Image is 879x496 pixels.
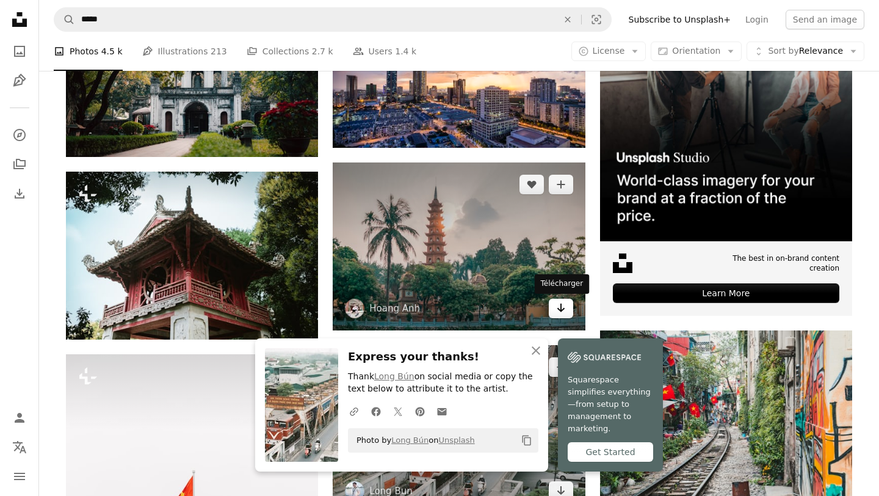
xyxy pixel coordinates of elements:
a: Share by email [431,399,453,423]
font: Thank [348,371,374,381]
button: I like [519,175,544,194]
a: Share it on Pinterest [409,399,431,423]
a: Long Bún [391,436,429,445]
font: 2.7 k [312,46,333,56]
font: The best in on-brand content creation [733,254,839,273]
form: Search for visuals across the entire site [54,7,612,32]
font: on [429,436,438,445]
font: License [593,46,625,56]
font: Collections [262,46,309,56]
a: brown and white concrete building near green trees under white clouds during daytime [333,241,585,252]
button: To erase [554,8,581,31]
a: Explore [7,123,32,147]
font: Send an image [793,15,857,24]
button: Menu [7,464,32,489]
font: Orientation [672,46,720,56]
a: Photos [7,39,32,64]
button: Add to collection [549,175,573,194]
font: Squarespace simplifies everything—from setup to management to marketing. [568,375,651,433]
a: Gray tall buildings under gray clouds during golden hour [333,62,585,73]
font: Hoang Anh [369,303,420,314]
button: Sort byRelevance [747,42,864,61]
a: a railway track crossing an alley [600,409,852,420]
img: brown and white concrete building near green trees under white clouds during daytime [333,162,585,330]
a: Login [738,10,776,29]
font: Subscribe to Unsplash+ [629,15,731,24]
button: Send an image [786,10,864,29]
a: Unsplash [438,436,474,445]
a: Share it on Facebook [365,399,387,423]
a: Illustrations 213 [142,32,227,71]
a: Squarespace simplifies everything—from setup to management to marketing.Get Started [558,338,663,472]
button: Search on Unsplash [54,8,75,31]
font: 1.4 k [395,46,416,56]
a: A large white building surrounded by trees and bushes [66,67,318,78]
a: Subscribe to Unsplash+ [621,10,738,29]
div: Télécharger [535,274,590,294]
button: Language [7,435,32,459]
img: A red and white building topped with a bird [66,172,318,340]
font: Photo by [356,436,391,445]
button: Copy to clipboard [516,430,537,451]
font: Sort by [768,46,798,56]
font: Learn More [702,288,750,298]
font: Express your thanks! [348,350,479,363]
a: Home — Unsplash [7,7,32,34]
a: Users 1.4 k [353,32,417,71]
img: file-1631678316303-ed18b8b5cb9cimage [613,253,632,273]
a: Collections 2.7 k [247,32,333,71]
font: Users [369,46,392,56]
font: Get Started [585,447,635,457]
a: Long Bún [374,371,414,381]
button: Search for visuals [582,8,611,31]
a: Illustrations [7,68,32,93]
font: Illustrations [158,46,208,56]
font: on social media or copy the text below to attribute it to the artist. [348,371,533,393]
a: Download history [7,181,32,206]
a: Collections [7,152,32,177]
a: Share itTwitter [387,399,409,423]
button: License [571,42,646,61]
font: Relevance [799,46,843,56]
a: Download [549,299,573,318]
img: Access Hoang Anh’s profile [345,299,364,318]
button: Orientation [651,42,742,61]
a: A red and white building topped with a bird [66,250,318,261]
font: Login [745,15,769,24]
font: 213 [211,46,227,56]
img: file-1747939142011-51e5cc87e3c9 [568,348,641,367]
a: Hoang Anh [369,302,420,315]
a: Login / Register [7,406,32,430]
